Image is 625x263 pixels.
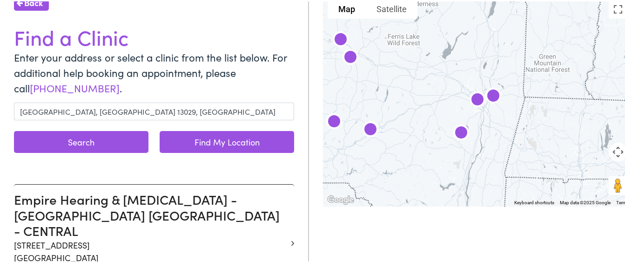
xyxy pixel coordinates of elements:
[14,101,294,119] input: Enter a location
[560,199,611,204] span: Map data ©2025 Google
[14,237,287,263] p: [STREET_ADDRESS] [GEOGRAPHIC_DATA]
[14,190,287,237] h3: Empire Hearing & [MEDICAL_DATA] - [GEOGRAPHIC_DATA] [GEOGRAPHIC_DATA] - CENTRAL
[30,79,120,94] a: [PHONE_NUMBER]
[14,190,287,263] a: Empire Hearing & [MEDICAL_DATA] - [GEOGRAPHIC_DATA] [GEOGRAPHIC_DATA] - CENTRAL [STREET_ADDRESS][...
[325,193,356,205] a: Open this area in Google Maps (opens a new window)
[514,198,554,205] button: Keyboard shortcuts
[14,48,294,94] p: Enter your address or select a clinic from the list below. For additional help booking an appoint...
[160,130,294,152] a: Find My Location
[14,130,148,152] button: Search
[14,23,294,48] h1: Find a Clinic
[325,193,356,205] img: Google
